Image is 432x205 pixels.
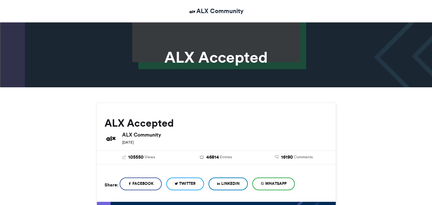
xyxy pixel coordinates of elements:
span: 16190 [281,154,293,161]
a: LinkedIn [208,177,248,190]
span: 46814 [206,154,219,161]
a: ALX Community [188,6,244,16]
span: Facebook [132,181,153,186]
span: Entries [220,154,232,160]
a: Facebook [120,177,162,190]
a: Twitter [166,177,204,190]
span: 105550 [128,154,144,161]
img: ALX Community [188,8,196,16]
img: ALX Community [105,132,117,145]
a: WhatsApp [252,177,295,190]
a: 16190 Comments [260,154,328,161]
span: WhatsApp [265,181,287,186]
h5: Share: [105,181,118,189]
span: Comments [294,154,313,160]
h1: ALX Accepted [39,50,394,65]
span: Twitter [179,181,196,186]
a: 46814 Entries [182,154,250,161]
span: LinkedIn [221,181,240,186]
h6: ALX Community [122,132,328,137]
h2: ALX Accepted [105,117,328,129]
span: Views [145,154,155,160]
a: 105550 Views [105,154,173,161]
small: [DATE] [122,140,134,145]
